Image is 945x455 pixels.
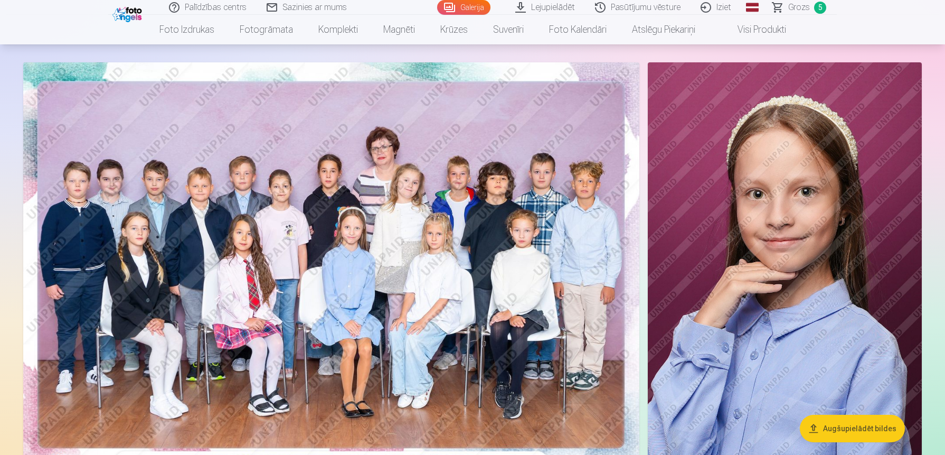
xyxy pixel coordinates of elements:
a: Foto kalendāri [536,15,619,44]
a: Krūzes [428,15,480,44]
a: Atslēgu piekariņi [619,15,708,44]
button: Augšupielādēt bildes [800,415,905,442]
a: Magnēti [371,15,428,44]
a: Suvenīri [480,15,536,44]
a: Foto izdrukas [147,15,227,44]
a: Visi produkti [708,15,799,44]
a: Fotogrāmata [227,15,306,44]
span: Grozs [788,1,810,14]
a: Komplekti [306,15,371,44]
span: 5 [814,2,826,14]
img: /fa1 [112,4,145,22]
